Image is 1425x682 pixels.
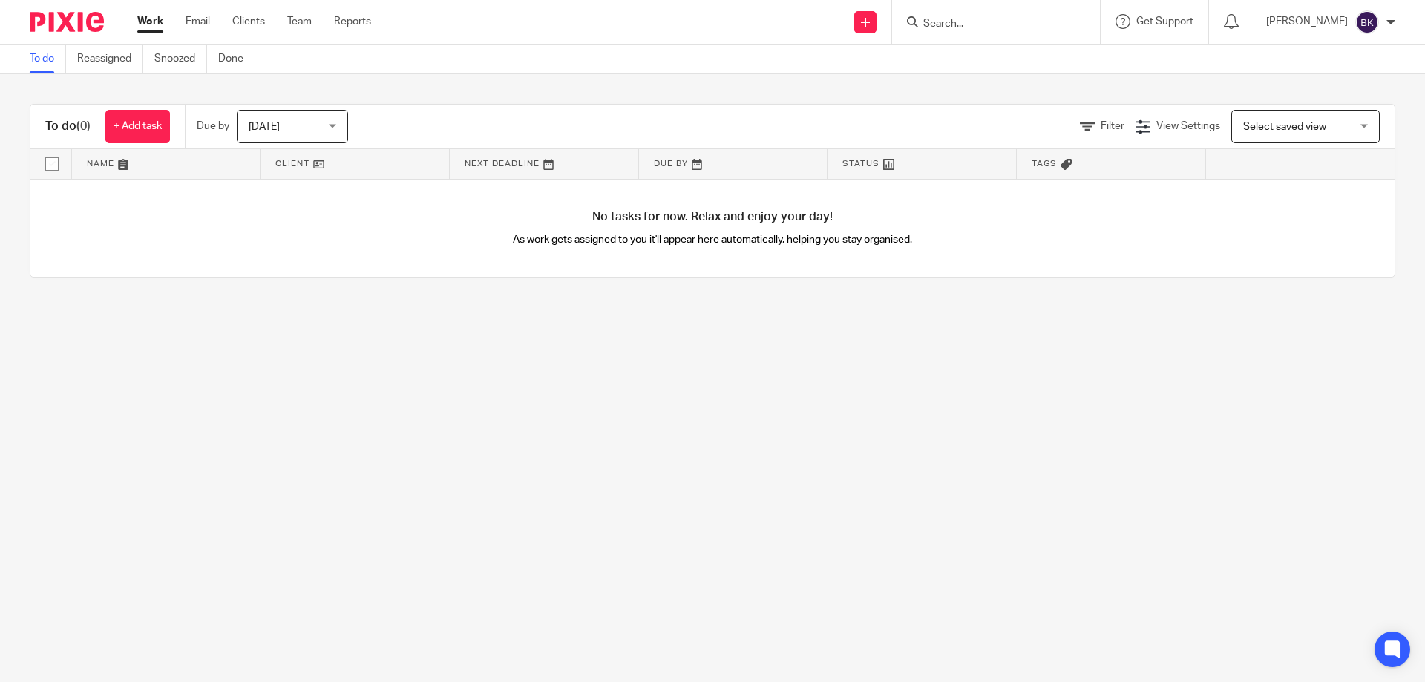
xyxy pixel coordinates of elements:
[1032,160,1057,168] span: Tags
[30,45,66,73] a: To do
[186,14,210,29] a: Email
[1136,16,1193,27] span: Get Support
[105,110,170,143] a: + Add task
[249,122,280,132] span: [DATE]
[154,45,207,73] a: Snoozed
[1266,14,1348,29] p: [PERSON_NAME]
[45,119,91,134] h1: To do
[1243,122,1326,132] span: Select saved view
[1101,121,1124,131] span: Filter
[287,14,312,29] a: Team
[372,232,1054,247] p: As work gets assigned to you it'll appear here automatically, helping you stay organised.
[30,12,104,32] img: Pixie
[76,120,91,132] span: (0)
[197,119,229,134] p: Due by
[30,209,1395,225] h4: No tasks for now. Relax and enjoy your day!
[1355,10,1379,34] img: svg%3E
[232,14,265,29] a: Clients
[922,18,1055,31] input: Search
[77,45,143,73] a: Reassigned
[137,14,163,29] a: Work
[1156,121,1220,131] span: View Settings
[334,14,371,29] a: Reports
[218,45,255,73] a: Done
